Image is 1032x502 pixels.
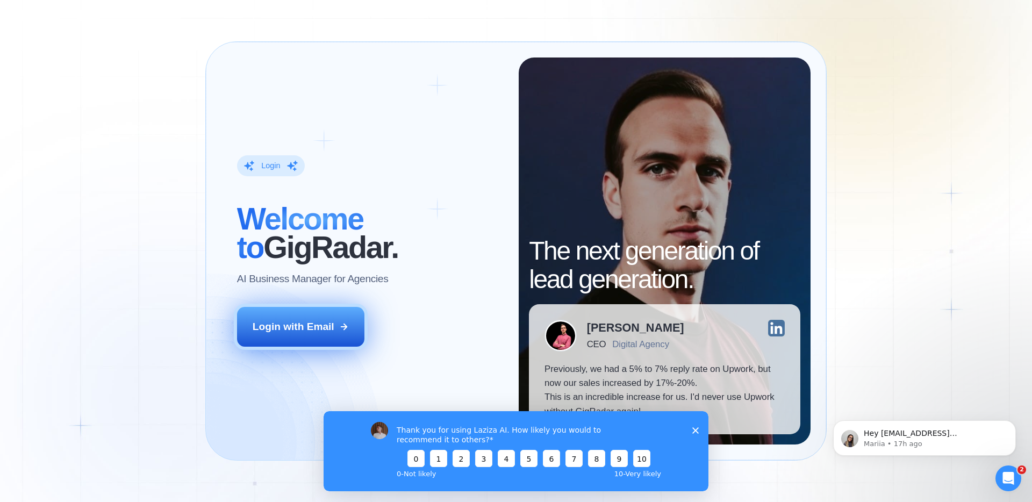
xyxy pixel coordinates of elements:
div: Digital Agency [612,339,669,349]
div: CEO [587,339,606,349]
h2: ‍ GigRadar. [237,205,503,262]
div: Login [261,161,280,171]
iframe: Intercom live chat [995,465,1021,491]
button: Login with Email [237,307,365,347]
iframe: Survey by Vadym from GigRadar.io [324,411,708,491]
iframe: Intercom notifications message [817,398,1032,473]
div: Login with Email [253,320,334,334]
span: Welcome to [237,202,363,264]
p: Previously, we had a 5% to 7% reply rate on Upwork, but now our sales increased by 17%-20%. This ... [544,362,785,419]
h2: The next generation of lead generation. [529,237,800,294]
div: [PERSON_NAME] [587,322,684,334]
p: AI Business Manager for Agencies [237,272,389,286]
span: 2 [1017,465,1026,474]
